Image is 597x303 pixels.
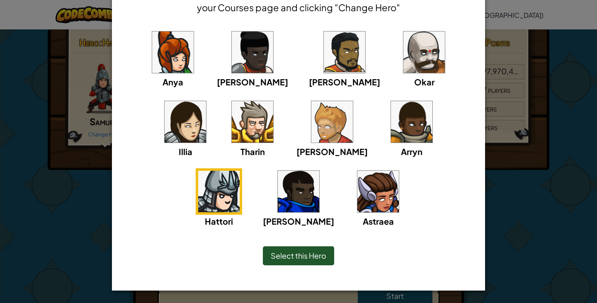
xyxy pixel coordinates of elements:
img: portrait.png [403,32,445,73]
span: Arryn [401,146,422,157]
span: [PERSON_NAME] [263,216,334,226]
img: portrait.png [198,171,240,212]
img: portrait.png [165,101,206,143]
span: Select this Hero [271,251,326,260]
span: Anya [163,77,183,87]
img: portrait.png [278,171,319,212]
img: portrait.png [324,32,365,73]
img: portrait.png [391,101,432,143]
span: [PERSON_NAME] [296,146,368,157]
img: portrait.png [232,101,273,143]
span: [PERSON_NAME] [217,77,288,87]
span: Hattori [205,216,233,226]
span: [PERSON_NAME] [309,77,380,87]
span: Okar [414,77,434,87]
img: portrait.png [152,32,194,73]
img: portrait.png [311,101,353,143]
span: Illia [179,146,192,157]
span: Astraea [363,216,394,226]
span: Tharin [240,146,265,157]
img: portrait.png [357,171,399,212]
img: portrait.png [232,32,273,73]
